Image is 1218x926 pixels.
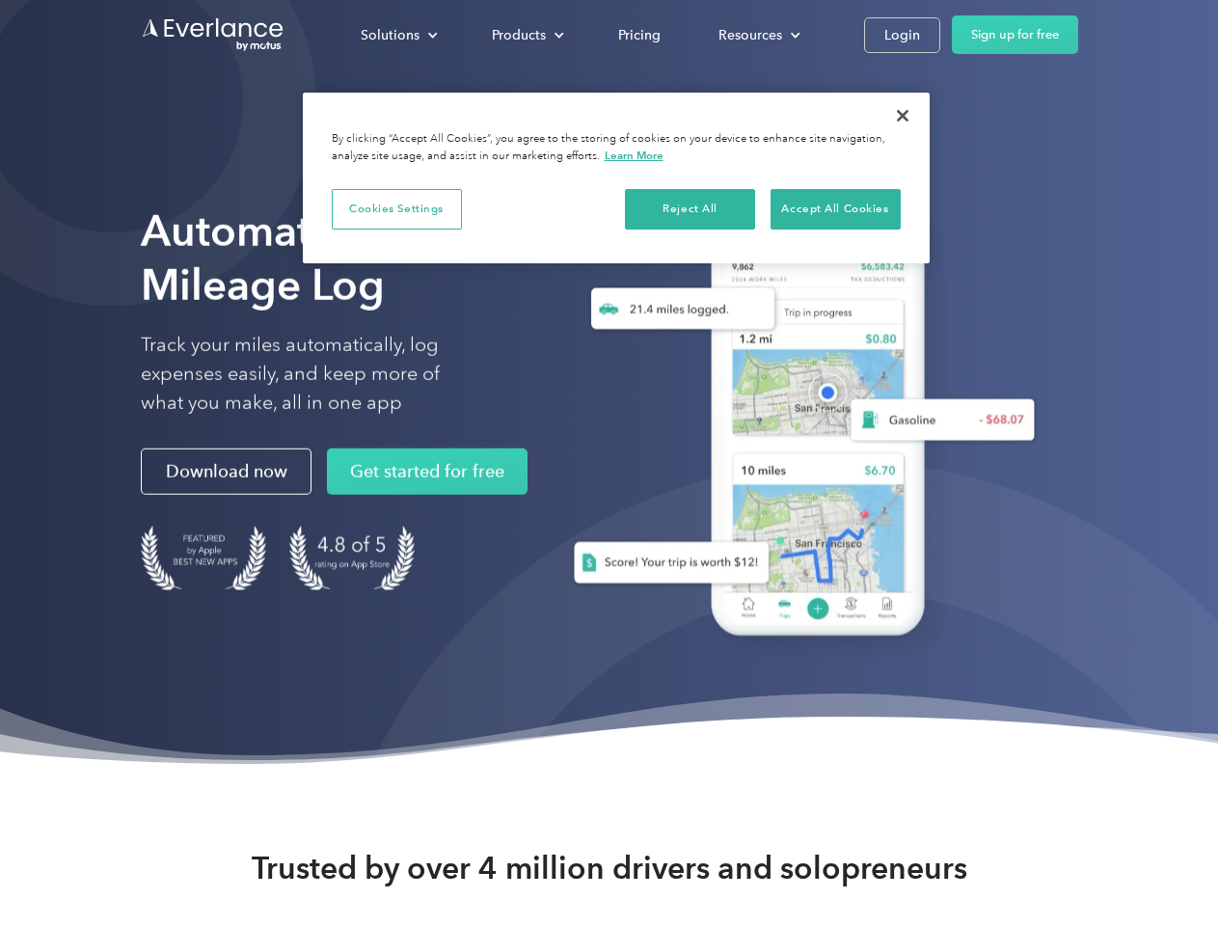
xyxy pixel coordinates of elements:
div: Resources [699,18,816,52]
div: Products [473,18,580,52]
div: Resources [718,23,782,47]
div: Solutions [361,23,420,47]
button: Accept All Cookies [771,189,901,230]
div: Login [884,23,920,47]
a: Sign up for free [952,15,1078,54]
div: Cookie banner [303,93,930,263]
div: Products [492,23,546,47]
img: 4.9 out of 5 stars on the app store [289,526,415,590]
a: Login [864,17,940,53]
p: Track your miles automatically, log expenses easily, and keep more of what you make, all in one app [141,331,485,418]
button: Reject All [625,189,755,230]
div: Privacy [303,93,930,263]
a: More information about your privacy, opens in a new tab [605,149,663,162]
div: By clicking “Accept All Cookies”, you agree to the storing of cookies on your device to enhance s... [332,131,901,165]
a: Get started for free [327,449,528,495]
img: Everlance, mileage tracker app, expense tracking app [543,183,1050,665]
div: Pricing [618,23,661,47]
strong: Trusted by over 4 million drivers and solopreneurs [252,849,967,887]
img: Badge for Featured by Apple Best New Apps [141,526,266,590]
button: Cookies Settings [332,189,462,230]
a: Go to homepage [141,16,285,53]
a: Download now [141,449,311,495]
button: Close [881,95,924,137]
div: Solutions [341,18,453,52]
a: Pricing [599,18,680,52]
